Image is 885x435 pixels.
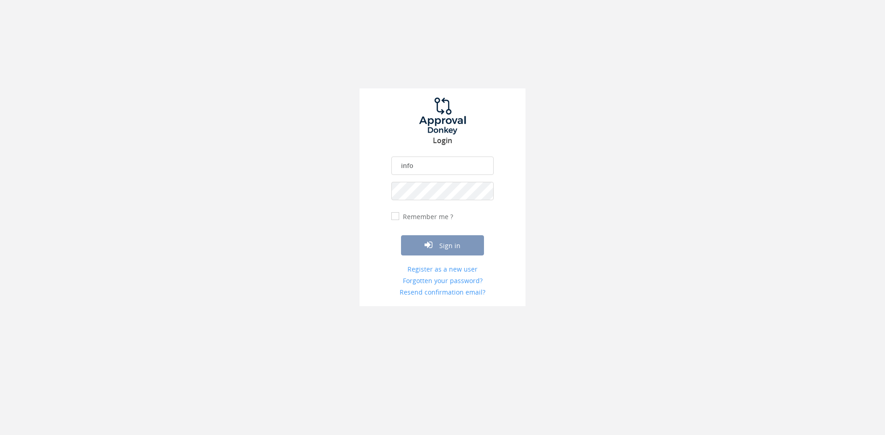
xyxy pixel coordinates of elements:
img: logo.png [408,98,477,134]
a: Register as a new user [391,265,494,274]
h3: Login [360,137,525,145]
label: Remember me ? [401,212,453,221]
a: Resend confirmation email? [391,288,494,297]
input: Enter your Email [391,157,494,175]
a: Forgotten your password? [391,276,494,285]
button: Sign in [401,235,484,255]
